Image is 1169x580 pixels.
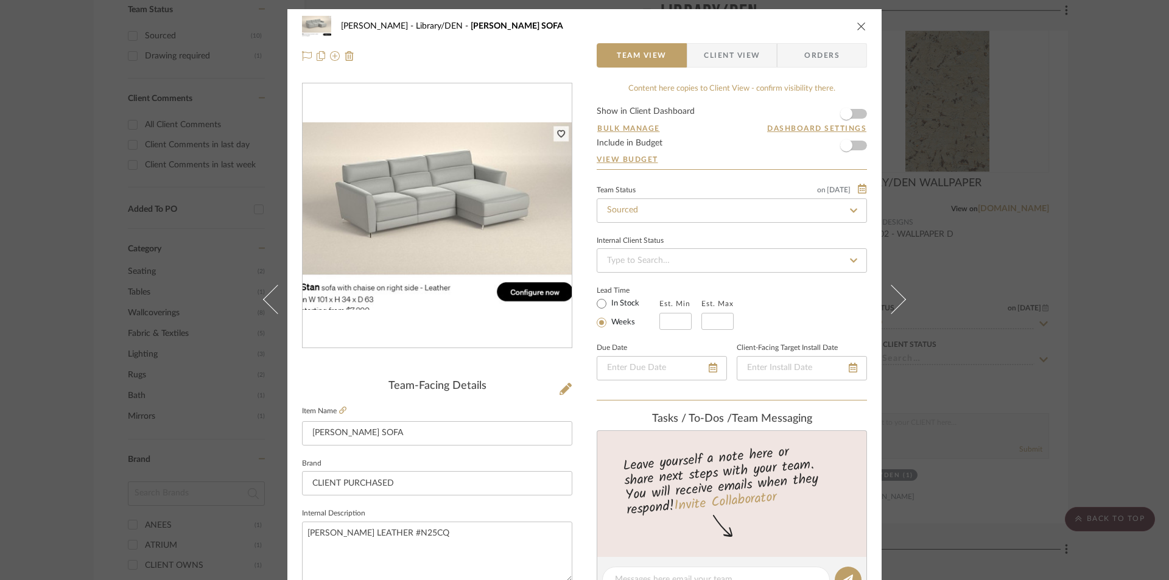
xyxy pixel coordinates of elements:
div: Team Status [597,187,636,194]
img: Remove from project [345,51,354,61]
a: Invite Collaborator [673,487,778,517]
label: Internal Description [302,511,365,517]
input: Enter Item Name [302,421,572,445]
span: Library/DEN [416,22,471,30]
label: Brand [302,461,321,467]
div: Team-Facing Details [302,380,572,393]
input: Enter Brand [302,471,572,495]
img: 4757d48c-5349-4c2d-b496-c1ca43747212_48x40.jpg [302,14,331,38]
div: Leave yourself a note here or share next steps with your team. You will receive emails when they ... [595,439,869,520]
div: Content here copies to Client View - confirm visibility there. [597,83,867,95]
div: Internal Client Status [597,238,664,244]
a: View Budget [597,155,867,164]
div: team Messaging [597,413,867,426]
label: Due Date [597,345,627,351]
span: Orders [791,43,853,68]
input: Type to Search… [597,248,867,273]
input: Type to Search… [597,198,867,223]
span: Client View [704,43,760,68]
span: [DATE] [826,186,852,194]
input: Enter Install Date [737,356,867,380]
span: [PERSON_NAME] SOFA [471,22,563,30]
label: Client-Facing Target Install Date [737,345,838,351]
span: Tasks / To-Dos / [652,413,732,424]
label: Item Name [302,406,346,416]
span: on [817,186,826,194]
label: Est. Min [659,299,690,308]
label: Weeks [609,317,635,328]
label: Est. Max [701,299,734,308]
button: Dashboard Settings [767,123,867,134]
input: Enter Due Date [597,356,727,380]
label: Lead Time [597,285,659,296]
span: [PERSON_NAME] [341,22,416,30]
button: Bulk Manage [597,123,661,134]
button: close [856,21,867,32]
span: Team View [617,43,667,68]
label: In Stock [609,298,639,309]
img: 4757d48c-5349-4c2d-b496-c1ca43747212_436x436.jpg [303,122,572,310]
mat-radio-group: Select item type [597,296,659,330]
div: 0 [303,122,572,310]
